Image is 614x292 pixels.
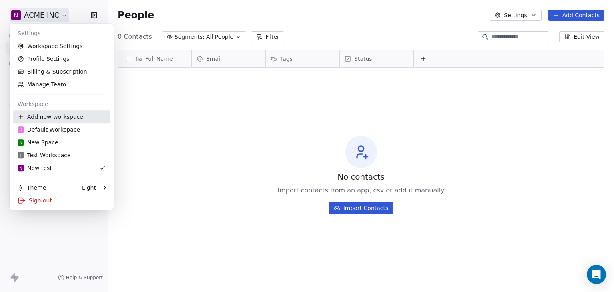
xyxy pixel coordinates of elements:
[13,27,110,40] div: Settings
[82,184,96,192] div: Light
[20,152,22,158] span: T
[18,184,46,192] div: Theme
[19,127,22,133] span: D
[13,52,110,65] a: Profile Settings
[18,138,58,146] div: New Space
[19,165,22,171] span: N
[13,78,110,91] a: Manage Team
[13,65,110,78] a: Billing & Subscription
[13,194,110,207] div: Sign out
[13,40,110,52] a: Workspace Settings
[18,126,80,134] div: Default Workspace
[18,164,52,172] div: New test
[13,110,110,123] div: Add new workspace
[13,98,110,110] div: Workspace
[18,151,71,159] div: Test Workspace
[19,140,22,146] span: N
